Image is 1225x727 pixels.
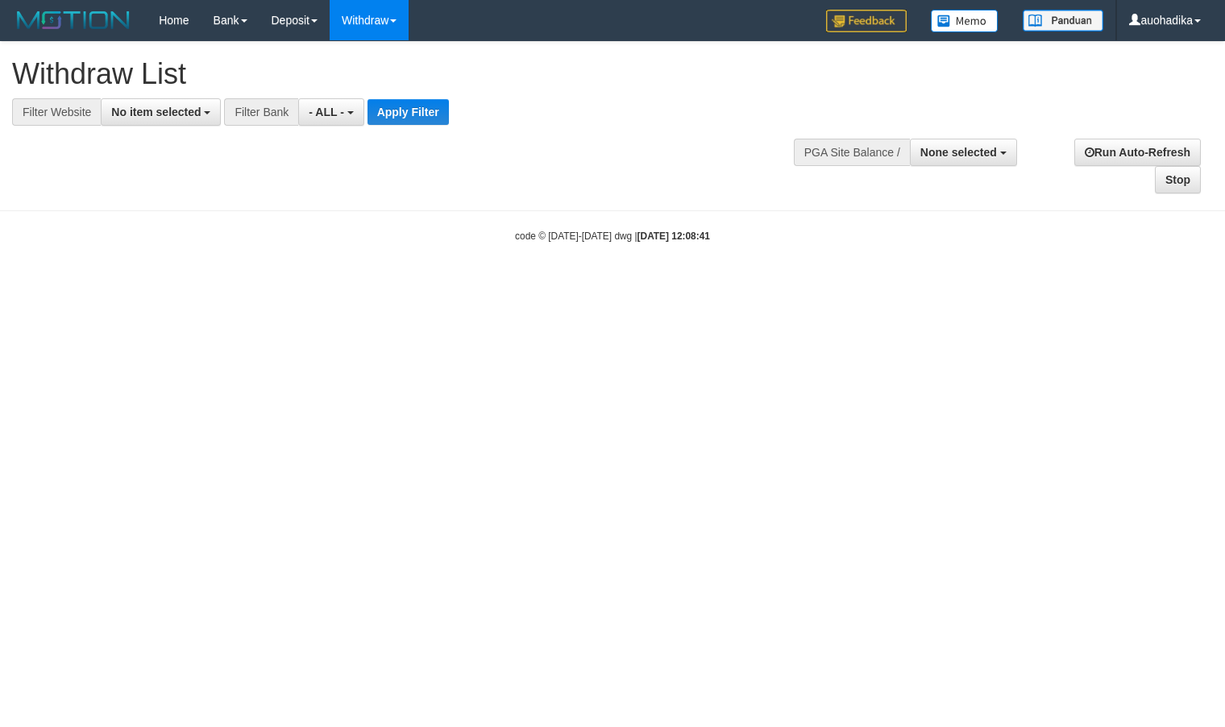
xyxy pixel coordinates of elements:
[637,231,710,242] strong: [DATE] 12:08:41
[931,10,999,32] img: Button%20Memo.svg
[910,139,1017,166] button: None selected
[309,106,344,118] span: - ALL -
[826,10,907,32] img: Feedback.jpg
[920,146,997,159] span: None selected
[367,99,449,125] button: Apply Filter
[224,98,298,126] div: Filter Bank
[1074,139,1201,166] a: Run Auto-Refresh
[101,98,221,126] button: No item selected
[12,8,135,32] img: MOTION_logo.png
[111,106,201,118] span: No item selected
[515,231,710,242] small: code © [DATE]-[DATE] dwg |
[12,98,101,126] div: Filter Website
[794,139,910,166] div: PGA Site Balance /
[298,98,363,126] button: - ALL -
[12,58,800,90] h1: Withdraw List
[1023,10,1103,31] img: panduan.png
[1155,166,1201,193] a: Stop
